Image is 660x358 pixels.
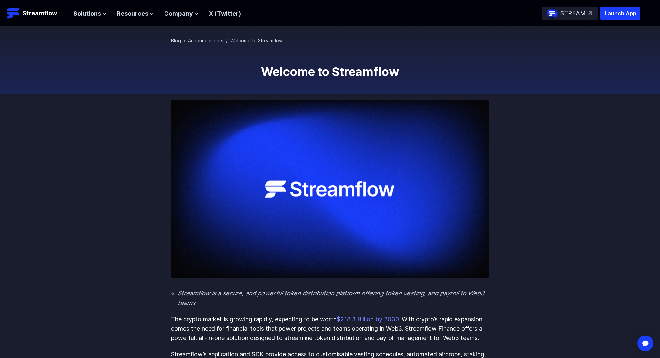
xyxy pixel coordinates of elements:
[184,38,185,43] span: /
[209,10,241,17] a: X (Twitter)
[637,336,653,351] div: Open Intercom Messenger
[164,9,198,19] button: Company
[178,290,484,306] em: Streamflow is a secure, and powerful token distribution platform offering token vesting, and payr...
[226,38,228,43] span: /
[73,9,101,19] span: Solutions
[7,7,20,20] img: Streamflow Logo
[188,38,223,43] a: Announcements
[7,7,67,20] a: Streamflow
[164,9,193,19] span: Company
[542,7,598,20] a: STREAM
[171,100,489,278] img: Welcome to Streamflow
[117,9,148,19] span: Resources
[588,11,592,15] img: top-right-arrow.svg
[73,9,106,19] button: Solutions
[560,9,586,18] p: STREAM
[171,38,181,43] a: Blog
[600,7,640,20] button: Launch App
[547,8,558,19] img: streamflow-logo-circle.png
[230,38,283,43] span: Welcome to Streamflow
[117,9,154,19] button: Resources
[23,9,57,18] p: Streamflow
[337,316,399,323] a: $218.3 Billion by 2030
[171,65,489,78] h1: Welcome to Streamflow
[171,315,489,343] p: The crypto market is growing rapidly, expecting to be worth . With crypto’s rapid expansion comes...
